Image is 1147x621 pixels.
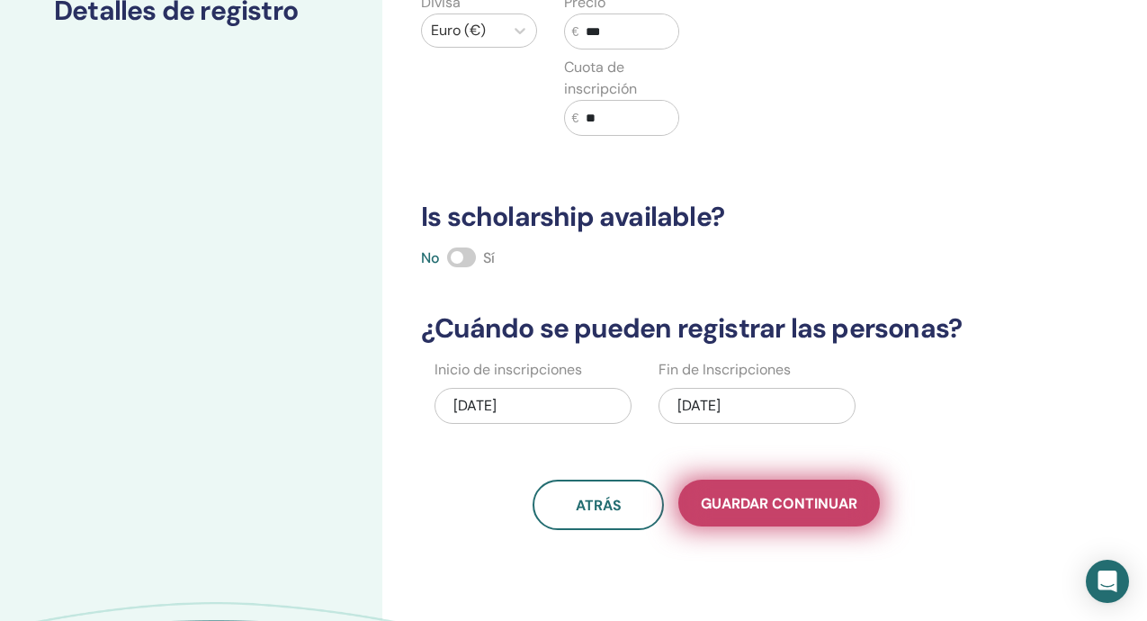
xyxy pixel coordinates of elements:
button: Guardar Continuar [678,480,880,526]
button: atrás [533,480,664,530]
span: No [421,248,440,267]
div: [DATE] [435,388,632,424]
label: Fin de Inscripciones [659,359,791,381]
span: € [572,109,579,128]
h3: ¿Cuándo se pueden registrar las personas? [410,312,1002,345]
label: Inicio de inscripciones [435,359,582,381]
h3: Is scholarship available? [410,201,1002,233]
div: [DATE] [659,388,856,424]
span: Guardar Continuar [701,494,857,513]
span: Sí [483,248,495,267]
label: Cuota de inscripción [564,57,680,100]
span: atrás [576,496,622,515]
span: € [572,22,579,41]
div: Open Intercom Messenger [1086,560,1129,603]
